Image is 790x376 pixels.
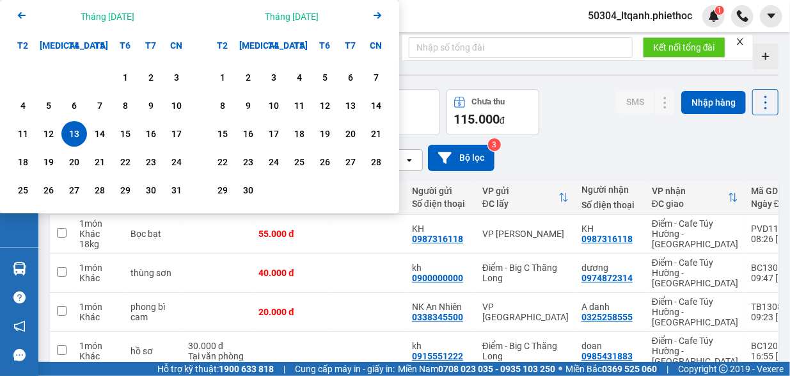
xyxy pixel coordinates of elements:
div: 0974872314 [581,273,633,283]
sup: 1 [715,6,724,15]
div: kh [412,263,470,273]
div: Choose Thứ Năm, tháng 08 14 2025. It's available. [87,121,113,147]
div: 21 [91,154,109,170]
div: Choose Thứ Bảy, tháng 08 2 2025. It's available. [138,65,164,90]
span: caret-down [766,10,777,22]
div: Choose Thứ Bảy, tháng 09 6 2025. It's available. [338,65,363,90]
div: phong bì cam [130,302,175,322]
div: ĐC lấy [482,199,558,209]
svg: Arrow Right [370,8,385,23]
div: Choose Thứ Sáu, tháng 08 22 2025. It's available. [113,149,138,175]
div: 31 [168,183,186,198]
div: Choose Thứ Ba, tháng 08 12 2025. It's available. [36,121,61,147]
div: Choose Thứ Bảy, tháng 08 30 2025. It's available. [138,177,164,203]
div: Điểm - Cafe Túy Hường - [GEOGRAPHIC_DATA] [652,257,738,288]
div: 3 [168,70,186,85]
button: Nhập hàng [681,91,746,114]
button: caret-down [760,5,782,28]
div: Tạo kho hàng mới [753,44,778,69]
span: | [667,362,668,376]
div: 22 [214,154,232,170]
div: 6 [65,98,83,113]
div: KH [412,224,470,234]
div: 1 món [79,263,118,273]
div: Selected end date. Thứ Tư, tháng 08 13 2025. It's available. [61,121,87,147]
button: Previous month. [14,8,29,25]
div: 1 [116,70,134,85]
div: Choose Thứ Bảy, tháng 09 27 2025. It's available. [338,149,363,175]
div: Choose Thứ Hai, tháng 09 29 2025. It's available. [210,177,235,203]
div: Choose Thứ Bảy, tháng 09 20 2025. It's available. [338,121,363,147]
div: VP [GEOGRAPHIC_DATA] [482,302,569,322]
div: Điểm - Cafe Túy Hường - [GEOGRAPHIC_DATA] [652,297,738,327]
div: 4 [290,70,308,85]
span: 115.000 [454,111,500,127]
div: Choose Thứ Năm, tháng 08 21 2025. It's available. [87,149,113,175]
div: CN [164,33,189,58]
div: Choose Thứ Sáu, tháng 08 29 2025. It's available. [113,177,138,203]
div: dương [581,263,639,273]
div: Choose Thứ Hai, tháng 08 11 2025. It's available. [10,121,36,147]
span: đ [500,115,505,126]
div: 13 [342,98,359,113]
div: Bọc bạt [130,229,175,239]
svg: open [404,155,415,165]
div: 3 [265,70,283,85]
div: 25 [14,183,32,198]
div: 0987316118 [581,234,633,244]
div: [MEDICAL_DATA] [235,33,261,58]
div: Khác [79,312,118,322]
div: Tại văn phòng [188,351,246,361]
div: Choose Thứ Hai, tháng 08 18 2025. It's available. [10,149,36,175]
div: 12 [40,126,58,142]
div: 28 [91,183,109,198]
div: Choose Thứ Tư, tháng 09 17 2025. It's available. [261,121,287,147]
div: 1 món [79,341,118,351]
div: 0338345500 [412,312,463,322]
div: T7 [138,33,164,58]
span: question-circle [13,291,26,304]
span: notification [13,320,26,332]
div: 22 [116,154,134,170]
div: doan [581,341,639,351]
div: 9 [239,98,257,113]
div: 7 [91,98,109,113]
div: Choose Chủ Nhật, tháng 09 21 2025. It's available. [363,121,389,147]
div: Choose Thứ Năm, tháng 09 25 2025. It's available. [287,149,312,175]
div: VP [PERSON_NAME] [482,229,569,239]
div: NK An Nhiên [412,302,470,312]
div: 14 [367,98,385,113]
div: Choose Thứ Năm, tháng 08 28 2025. It's available. [87,177,113,203]
div: 12 [316,98,334,113]
span: Kết nối tổng đài [653,40,715,54]
div: 29 [116,183,134,198]
svg: Arrow Left [14,8,29,23]
div: Choose Thứ Sáu, tháng 08 15 2025. It's available. [113,121,138,147]
div: Choose Thứ Tư, tháng 08 6 2025. It's available. [61,93,87,119]
div: Choose Thứ Sáu, tháng 09 5 2025. It's available. [312,65,338,90]
div: Choose Chủ Nhật, tháng 08 17 2025. It's available. [164,121,189,147]
div: Choose Thứ Bảy, tháng 08 9 2025. It's available. [138,93,164,119]
img: warehouse-icon [13,262,26,275]
div: Số điện thoại [581,200,639,210]
div: Choose Thứ Hai, tháng 09 8 2025. It's available. [210,93,235,119]
span: copyright [719,364,728,373]
div: T2 [210,33,235,58]
div: Choose Thứ Ba, tháng 09 30 2025. It's available. [235,177,261,203]
div: 40.000 đ [258,268,322,278]
div: 11 [290,98,308,113]
div: Choose Chủ Nhật, tháng 08 10 2025. It's available. [164,93,189,119]
span: message [13,349,26,361]
div: Choose Thứ Ba, tháng 08 5 2025. It's available. [36,93,61,119]
div: 23 [142,154,160,170]
div: T5 [87,33,113,58]
div: Choose Thứ Tư, tháng 09 24 2025. It's available. [261,149,287,175]
div: 26 [40,183,58,198]
div: 26 [316,154,334,170]
div: Số điện thoại [412,199,470,209]
div: 0987316118 [412,234,463,244]
div: Choose Thứ Ba, tháng 08 26 2025. It's available. [36,177,61,203]
div: T4 [261,33,287,58]
div: Choose Thứ Hai, tháng 08 4 2025. It's available. [10,93,36,119]
div: Choose Thứ Bảy, tháng 09 13 2025. It's available. [338,93,363,119]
